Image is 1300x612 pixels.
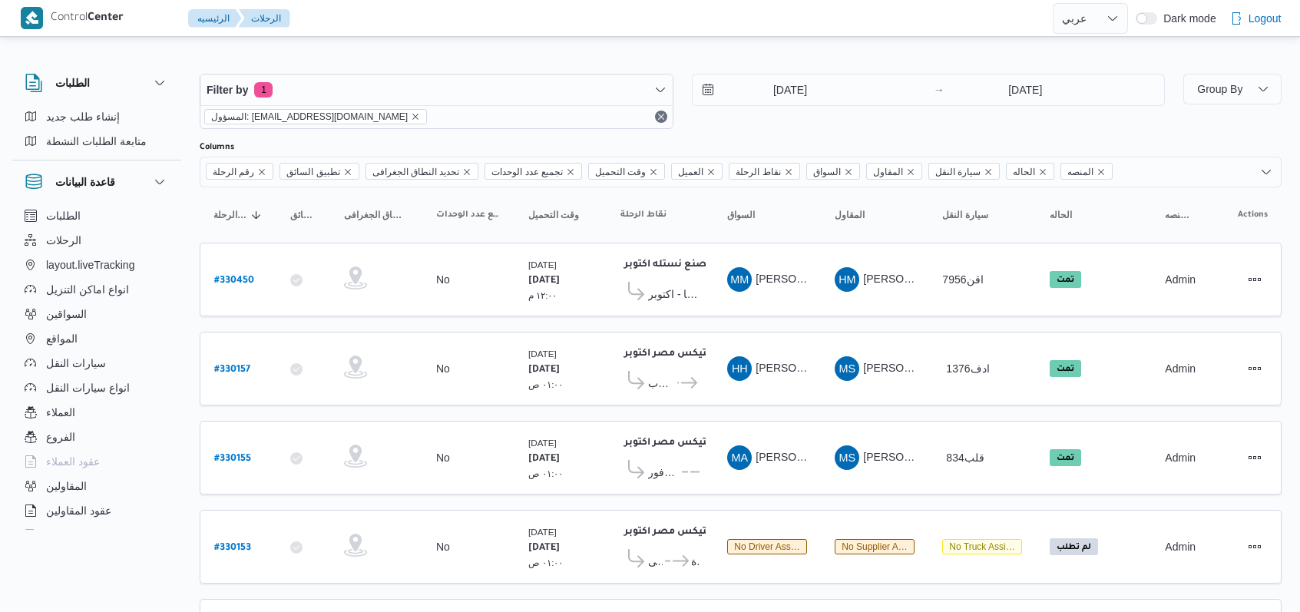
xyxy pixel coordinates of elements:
[55,173,115,191] h3: قاعدة البيانات
[1165,273,1196,286] span: Admin
[1057,543,1091,552] b: لم تطلب
[839,356,856,381] span: MS
[18,277,175,302] button: انواع اماكن التنزيل
[257,167,266,177] button: Remove رقم الرحلة from selection in this group
[734,541,813,552] span: No driver assigned
[1097,167,1106,177] button: Remove المنصه from selection in this group
[21,7,43,29] img: X8yXhbKr1z7QwAAAABJRU5ErkJggg==
[254,82,273,98] span: 1 active filters
[214,537,251,557] a: #330153
[18,104,175,129] button: إنشاء طلب جديد
[784,167,793,177] button: Remove نقاط الرحلة from selection in this group
[624,438,771,448] b: اجيليتى لوجيستيكس مصر اكتوبر
[842,541,930,552] span: No supplier assigned
[936,203,1028,227] button: سيارة النقل
[1013,164,1035,180] span: الحاله
[206,163,273,180] span: رقم الرحلة
[1050,449,1081,466] span: تمت
[250,209,263,221] svg: Sorted in descending order
[46,231,81,250] span: الرحلات
[214,270,254,290] a: #330450
[46,329,78,348] span: المواقع
[835,539,915,554] span: No Supplier Assigned
[18,228,175,253] button: الرحلات
[844,167,853,177] button: Remove السواق from selection in this group
[835,356,859,381] div: Muhammad Slah Abad Alhada Abad Alhamaid
[620,209,667,221] span: نقاط الرحلة
[46,501,111,520] span: عقود المقاولين
[18,498,175,523] button: عقود المقاولين
[729,163,799,180] span: نقاط الرحلة
[436,362,450,375] div: No
[863,451,1134,463] span: [PERSON_NAME] [PERSON_NAME] [PERSON_NAME]
[649,167,658,177] button: Remove وقت التحميل from selection in this group
[528,438,557,448] small: [DATE]
[946,452,984,464] span: 834قلب
[372,164,460,180] span: تحديد النطاق الجغرافى
[46,379,130,397] span: انواع سيارات النقل
[624,260,713,270] b: مصنع نستله اكتوبر
[1183,74,1282,104] button: Group By
[207,81,248,99] span: Filter by
[756,273,844,285] span: [PERSON_NAME]
[1242,356,1267,381] button: Actions
[1157,12,1216,25] span: Dark mode
[436,540,450,554] div: No
[566,167,575,177] button: Remove تجميع عدد الوحدات from selection in this group
[200,74,673,105] button: Filter by1 active filters
[835,445,859,470] div: Muhammad Slah Abad Alhada Abad Alhamaid
[935,164,981,180] span: سيارة النقل
[648,552,663,571] span: كارفور مدينتى
[18,203,175,228] button: الطلبات
[727,267,752,292] div: Muhammad Marawan Diab
[18,400,175,425] button: العملاء
[1057,454,1074,463] b: تمت
[624,527,771,538] b: اجيليتى لوجيستيكس مصر اكتوبر
[727,539,807,554] span: No Driver Assigned
[18,523,175,547] button: اجهزة التليفون
[1159,203,1197,227] button: المنصه
[934,84,944,95] div: →
[671,163,723,180] span: العميل
[984,167,993,177] button: Remove سيارة النقل from selection in this group
[214,359,250,379] a: #330157
[730,267,749,292] span: MM
[863,362,1134,374] span: [PERSON_NAME] [PERSON_NAME] [PERSON_NAME]
[1165,452,1196,464] span: Admin
[756,362,935,374] span: [PERSON_NAME] [PERSON_NAME]
[835,267,859,292] div: Hana Mjada Rais Ahmad
[46,108,120,126] span: إنشاء طلب جديد
[284,203,323,227] button: تطبيق السائق
[946,362,989,375] span: 1376ادف
[55,74,90,92] h3: الطلبات
[18,326,175,351] button: المواقع
[835,209,865,221] span: المقاول
[528,557,564,567] small: ٠١:٠٠ ص
[678,164,703,180] span: العميل
[25,74,169,92] button: الطلبات
[528,276,560,286] b: [DATE]
[18,375,175,400] button: انواع سيارات النقل
[200,141,234,154] label: Columns
[949,74,1102,105] input: Press the down key to open a popover containing a calendar.
[1050,209,1072,221] span: الحاله
[528,379,564,389] small: ٠١:٠٠ ص
[1260,166,1272,178] button: Open list of options
[46,280,129,299] span: انواع اماكن التنزيل
[280,163,359,180] span: تطبيق السائق
[46,452,100,471] span: عقود العملاء
[1197,83,1242,95] span: Group By
[839,267,855,292] span: HM
[1044,203,1143,227] button: الحاله
[1242,445,1267,470] button: Actions
[736,164,780,180] span: نقاط الرحلة
[691,552,700,571] span: كارفور العاصمة الجديدة
[213,164,254,180] span: رقم الرحلة
[207,203,269,227] button: رقم الرحلةSorted in descending order
[18,253,175,277] button: layout.liveTracking
[214,454,251,465] b: # 330155
[46,305,87,323] span: السواقين
[18,449,175,474] button: عقود العملاء
[756,451,844,463] span: [PERSON_NAME]
[1165,541,1196,553] span: Admin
